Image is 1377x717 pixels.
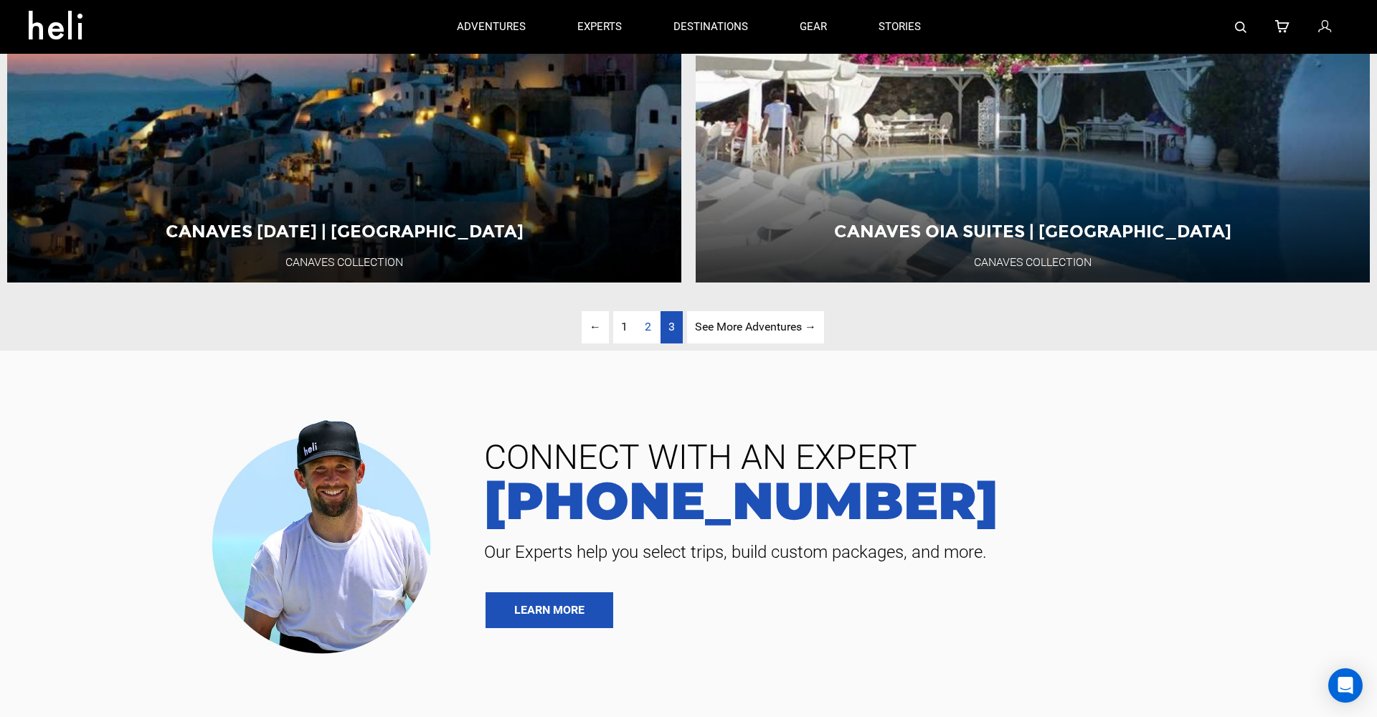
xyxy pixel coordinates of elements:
[637,311,659,343] span: 2
[582,311,609,343] a: ← page
[201,408,452,661] img: contact our team
[621,320,628,333] span: 1
[1328,668,1363,703] div: Open Intercom Messenger
[473,440,1355,475] span: CONNECT WITH AN EXPERT
[486,592,613,628] a: LEARN MORE
[473,475,1355,526] a: [PHONE_NUMBER]
[577,19,622,34] p: experts
[457,19,526,34] p: adventures
[553,311,824,343] ul: Pagination
[473,541,1355,564] span: Our Experts help you select trips, build custom packages, and more.
[668,320,675,333] span: 3
[1235,22,1246,33] img: search-bar-icon.svg
[673,19,748,34] p: destinations
[687,311,824,343] a: See More Adventures → page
